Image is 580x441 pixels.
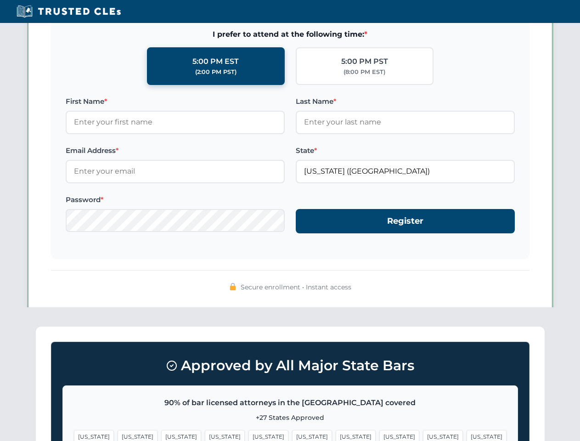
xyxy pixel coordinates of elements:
[296,209,515,233] button: Register
[66,194,285,205] label: Password
[66,111,285,134] input: Enter your first name
[74,413,507,423] p: +27 States Approved
[343,68,385,77] div: (8:00 PM EST)
[66,96,285,107] label: First Name
[66,28,515,40] span: I prefer to attend at the following time:
[66,160,285,183] input: Enter your email
[296,111,515,134] input: Enter your last name
[241,282,351,292] span: Secure enrollment • Instant access
[14,5,124,18] img: Trusted CLEs
[341,56,388,68] div: 5:00 PM PST
[296,160,515,183] input: Florida (FL)
[296,96,515,107] label: Last Name
[66,145,285,156] label: Email Address
[192,56,239,68] div: 5:00 PM EST
[62,353,518,378] h3: Approved by All Major State Bars
[229,283,237,290] img: 🔒
[74,397,507,409] p: 90% of bar licensed attorneys in the [GEOGRAPHIC_DATA] covered
[195,68,237,77] div: (2:00 PM PST)
[296,145,515,156] label: State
